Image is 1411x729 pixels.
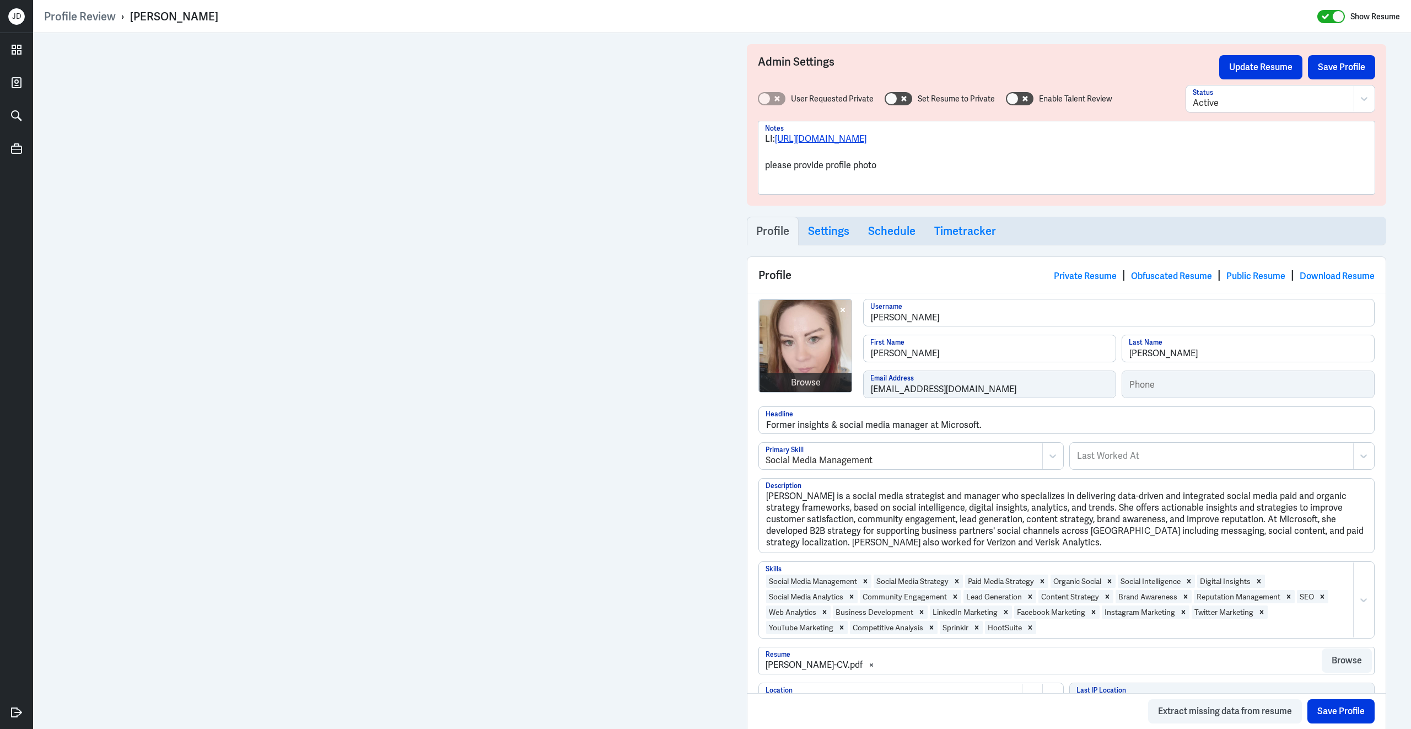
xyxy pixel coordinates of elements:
label: Show Resume [1350,9,1400,24]
div: Web Analytics [766,605,818,619]
div: Brand AwarenessRemove Brand Awareness [1114,589,1193,604]
input: Last Name [1122,335,1374,362]
div: YouTube MarketingRemove YouTube Marketing [765,620,849,635]
div: Remove LinkedIn Marketing [1000,605,1012,619]
a: Download Resume [1300,270,1375,282]
p: please provide profile photo [765,159,1368,172]
div: | | | [1054,267,1375,283]
div: [PERSON_NAME]-CV.pdf [766,658,863,672]
div: Remove Social Media Strategy [951,575,963,588]
textarea: [PERSON_NAME] is a social media strategist and manager who specializes in delivering data-driven ... [759,479,1374,553]
label: Set Resume to Private [918,93,995,105]
div: Remove Social Media Analytics [845,590,858,603]
div: Digital InsightsRemove Digital Insights [1196,573,1266,589]
div: Organic SocialRemove Organic Social [1049,573,1117,589]
div: Remove Web Analytics [818,605,831,619]
div: Social Intelligence [1118,575,1183,588]
div: J D [8,8,25,25]
div: Remove Brand Awareness [1180,590,1192,603]
div: SprinklrRemove Sprinklr [939,620,984,635]
label: Enable Talent Review [1039,93,1112,105]
div: Instagram MarketingRemove Instagram Marketing [1101,604,1191,620]
div: Remove Community Engagement [949,590,961,603]
div: Remove Lead Generation [1024,590,1036,603]
div: Facebook MarketingRemove Facebook Marketing [1013,604,1101,620]
h3: Admin Settings [758,55,1219,79]
a: Private Resume [1054,270,1117,282]
h3: Profile [756,224,789,238]
div: Digital Insights [1197,575,1253,588]
div: [PERSON_NAME] [130,9,218,24]
p: LI: [765,132,1368,146]
h3: Schedule [868,224,915,238]
label: User Requested Private [791,93,874,105]
div: Remove Twitter Marketing [1256,605,1268,619]
div: Reputation ManagementRemove Reputation Management [1193,589,1296,604]
div: Instagram Marketing [1102,605,1177,619]
input: Headline [759,407,1374,433]
div: Remove Paid Media Strategy [1036,575,1048,588]
input: Email Address [864,371,1116,398]
a: Profile Review [44,9,116,24]
div: Social Media ManagementRemove Social Media Management [765,573,873,589]
div: Paid Media StrategyRemove Paid Media Strategy [964,573,1049,589]
input: First Name [864,335,1116,362]
div: LinkedIn Marketing [930,605,1000,619]
div: Web AnalyticsRemove Web Analytics [765,604,832,620]
div: Remove Facebook Marketing [1087,605,1100,619]
div: Profile [747,257,1386,293]
div: Organic Social [1051,575,1103,588]
img: Paola.jpeg [760,300,852,393]
p: › [116,9,130,24]
div: Remove Social Media Management [859,575,871,588]
div: Paid Media Strategy [965,575,1036,588]
div: Business DevelopmentRemove Business Development [832,604,929,620]
button: Extract missing data from resume [1148,699,1302,723]
div: Twitter Marketing [1192,605,1256,619]
div: Social Media Analytics [766,590,845,603]
div: Remove Competitive Analysis [925,621,938,634]
button: Browse [1322,648,1372,673]
div: Remove Digital Insights [1253,575,1265,588]
div: Remove Organic Social [1103,575,1116,588]
div: Reputation Management [1194,590,1283,603]
div: Remove Sprinklr [971,621,983,634]
div: Remove Social Intelligence [1183,575,1195,588]
div: Sprinklr [940,621,971,634]
input: Username [864,299,1374,326]
div: Content Strategy [1038,590,1101,603]
div: Community EngagementRemove Community Engagement [859,589,962,604]
div: Twitter MarketingRemove Twitter Marketing [1191,604,1269,620]
a: Obfuscated Resume [1131,270,1212,282]
div: Social Media Strategy [874,575,951,588]
div: Remove Content Strategy [1101,590,1113,603]
div: Remove Business Development [915,605,928,619]
div: Social Media AnalyticsRemove Social Media Analytics [765,589,859,604]
button: Update Resume [1219,55,1302,79]
div: Social IntelligenceRemove Social Intelligence [1117,573,1196,589]
div: Browse [791,376,821,389]
div: Remove Reputation Management [1283,590,1295,603]
div: Remove Instagram Marketing [1177,605,1189,619]
div: HootSuite [985,621,1024,634]
div: Remove YouTube Marketing [836,621,848,634]
h3: Settings [808,224,849,238]
div: Facebook Marketing [1014,605,1087,619]
div: HootSuiteRemove HootSuite [984,620,1037,635]
h3: Timetracker [934,224,996,238]
div: SEORemove SEO [1296,589,1329,604]
a: [URL][DOMAIN_NAME] [775,133,866,144]
div: SEO [1297,590,1316,603]
div: Social Media StrategyRemove Social Media Strategy [873,573,964,589]
div: Lead GenerationRemove Lead Generation [962,589,1037,604]
div: Content StrategyRemove Content Strategy [1037,589,1114,604]
div: Remove SEO [1316,590,1328,603]
div: Community Engagement [860,590,949,603]
div: Competitive AnalysisRemove Competitive Analysis [849,620,939,635]
div: Social Media Management [766,575,859,588]
a: Public Resume [1226,270,1285,282]
input: Last IP Location [1070,683,1374,710]
div: Business Development [833,605,915,619]
div: Lead Generation [963,590,1024,603]
div: YouTube Marketing [766,621,836,634]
